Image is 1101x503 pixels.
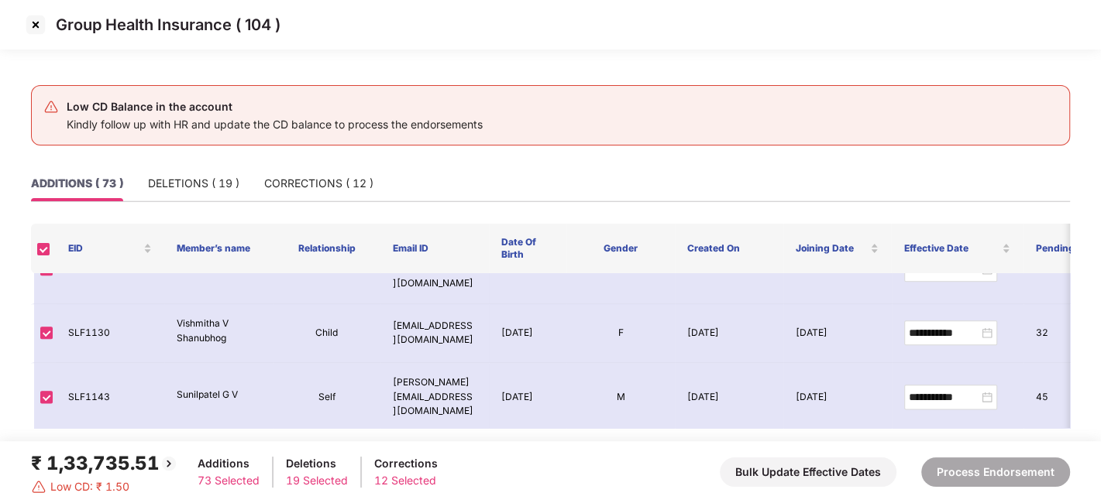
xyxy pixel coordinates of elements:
[286,472,348,489] div: 19 Selected
[164,224,273,273] th: Member’s name
[198,472,260,489] div: 73 Selected
[566,224,675,273] th: Gender
[489,304,566,363] td: [DATE]
[273,363,381,433] td: Self
[675,304,783,363] td: [DATE]
[675,224,783,273] th: Created On
[720,457,896,487] button: Bulk Update Effective Dates
[56,304,164,363] td: SLF1130
[198,455,260,472] div: Additions
[374,472,438,489] div: 12 Selected
[31,449,178,478] div: ₹ 1,33,735.51
[67,98,483,116] div: Low CD Balance in the account
[23,12,48,37] img: svg+xml;base64,PHN2ZyBpZD0iQ3Jvc3MtMzJ4MzIiIHhtbG5zPSJodHRwOi8vd3d3LnczLm9yZy8yMDAwL3N2ZyIgd2lkdG...
[273,224,381,273] th: Relationship
[43,99,59,115] img: svg+xml;base64,PHN2ZyB4bWxucz0iaHR0cDovL3d3dy53My5vcmcvMjAwMC9zdmciIHdpZHRoPSIyNCIgaGVpZ2h0PSIyNC...
[921,457,1070,487] button: Process Endorsement
[148,175,239,192] div: DELETIONS ( 19 )
[374,455,438,472] div: Corrections
[56,15,280,34] p: Group Health Insurance ( 104 )
[783,304,892,363] td: [DATE]
[489,363,566,433] td: [DATE]
[31,175,123,192] div: ADDITIONS ( 73 )
[67,116,483,133] div: Kindly follow up with HR and update the CD balance to process the endorsements
[380,224,489,273] th: Email ID
[380,304,489,363] td: [EMAIL_ADDRESS][DOMAIN_NAME]
[56,224,164,273] th: EID
[566,363,675,433] td: M
[56,363,164,433] td: SLF1143
[50,478,129,495] span: Low CD: ₹ 1.50
[177,317,260,346] p: Vishmitha V Shanubhog
[160,454,178,473] img: svg+xml;base64,PHN2ZyBpZD0iQmFjay0yMHgyMCIgeG1sbnM9Imh0dHA6Ly93d3cudzMub3JnLzIwMDAvc3ZnIiB3aWR0aD...
[489,224,566,273] th: Date Of Birth
[286,455,348,472] div: Deletions
[566,304,675,363] td: F
[68,242,140,255] span: EID
[796,242,868,255] span: Joining Date
[903,242,999,255] span: Effective Date
[177,388,260,402] p: Sunilpatel G V
[783,224,892,273] th: Joining Date
[273,304,381,363] td: Child
[264,175,373,192] div: CORRECTIONS ( 12 )
[31,479,46,494] img: svg+xml;base64,PHN2ZyBpZD0iRGFuZ2VyLTMyeDMyIiB4bWxucz0iaHR0cDovL3d3dy53My5vcmcvMjAwMC9zdmciIHdpZH...
[891,224,1023,273] th: Effective Date
[783,363,892,433] td: [DATE]
[380,363,489,433] td: [PERSON_NAME][EMAIL_ADDRESS][DOMAIN_NAME]
[675,363,783,433] td: [DATE]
